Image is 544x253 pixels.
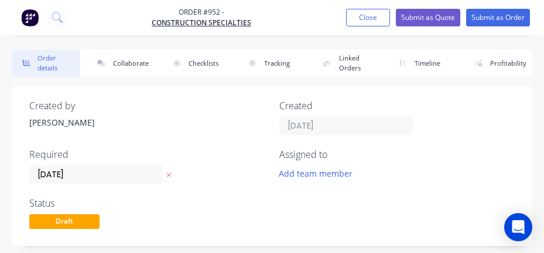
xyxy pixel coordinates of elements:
[279,165,359,181] button: Add team member
[279,149,515,160] div: Assigned to
[238,50,306,77] button: Tracking
[152,7,251,18] span: Order #952 -
[464,50,532,77] button: Profitability
[21,9,39,26] img: Factory
[12,50,80,77] button: Order details
[29,214,100,229] span: Draft
[389,50,457,77] button: Timeline
[504,213,532,241] div: Open Intercom Messenger
[152,18,251,28] a: Construction Specialties
[396,9,460,26] button: Submit as Quote
[29,116,265,129] div: [PERSON_NAME]
[279,100,515,112] div: Created
[313,50,382,77] button: Linked Orders
[162,50,231,77] button: Checklists
[29,100,265,112] div: Created by
[29,198,265,209] div: Status
[466,9,530,26] button: Submit as Order
[29,149,265,160] div: Required
[87,50,156,77] button: Collaborate
[272,165,358,181] button: Add team member
[346,9,390,26] button: Close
